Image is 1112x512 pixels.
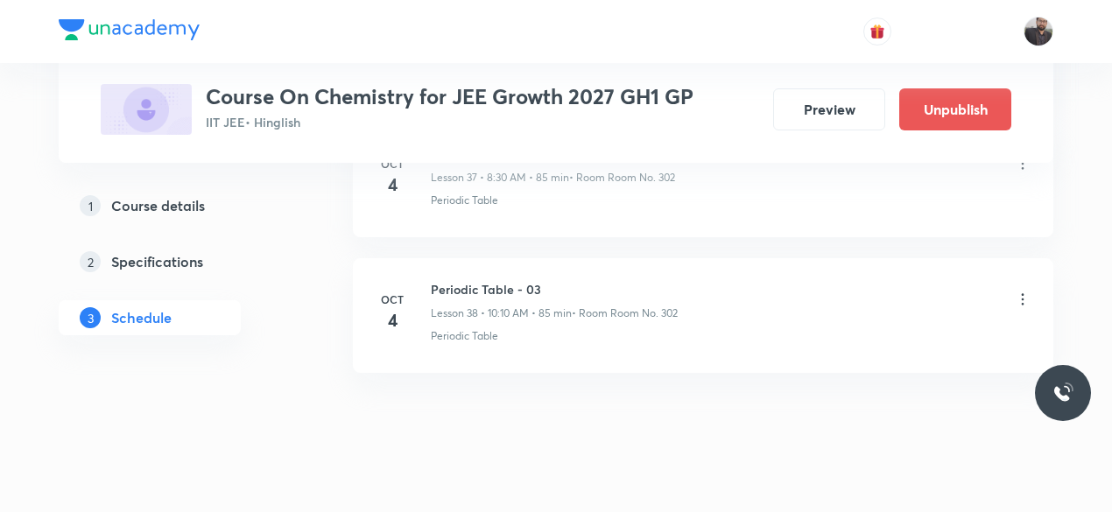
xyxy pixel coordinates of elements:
[569,170,675,186] p: • Room Room No. 302
[375,307,410,333] h4: 4
[59,19,200,45] a: Company Logo
[431,305,572,321] p: Lesson 38 • 10:10 AM • 85 min
[431,280,678,298] h6: Periodic Table - 03
[111,307,172,328] h5: Schedule
[431,328,498,344] p: Periodic Table
[899,88,1011,130] button: Unpublish
[1024,17,1053,46] img: Vishal Choudhary
[572,305,678,321] p: • Room Room No. 302
[869,24,885,39] img: avatar
[431,170,569,186] p: Lesson 37 • 8:30 AM • 85 min
[59,19,200,40] img: Company Logo
[101,84,192,135] img: 3F06CE9A-A128-4D55-8DB2-C46DD2E8D726_plus.png
[111,251,203,272] h5: Specifications
[375,172,410,198] h4: 4
[431,193,498,208] p: Periodic Table
[59,244,297,279] a: 2Specifications
[206,84,693,109] h3: Course On Chemistry for JEE Growth 2027 GH1 GP
[773,88,885,130] button: Preview
[375,291,410,307] h6: Oct
[80,307,101,328] p: 3
[59,188,297,223] a: 1Course details
[80,195,101,216] p: 1
[206,113,693,131] p: IIT JEE • Hinglish
[111,195,205,216] h5: Course details
[1052,382,1073,403] img: ttu
[80,251,101,272] p: 2
[863,18,891,46] button: avatar
[375,156,410,172] h6: Oct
